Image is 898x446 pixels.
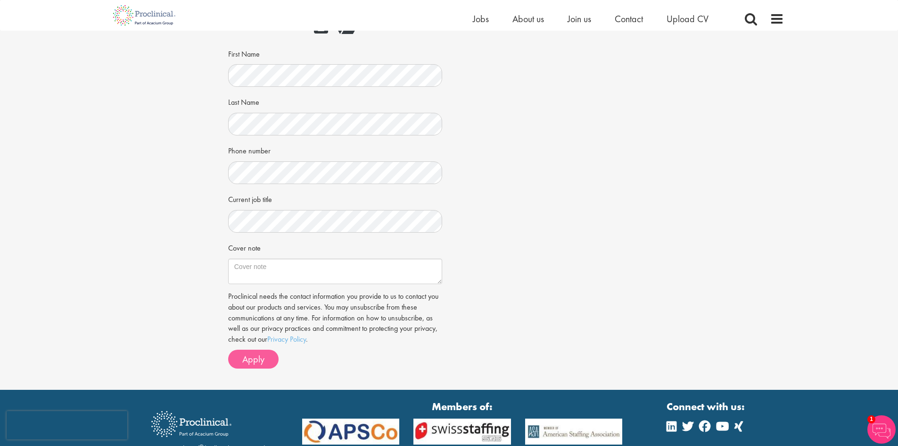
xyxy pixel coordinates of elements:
[228,350,279,369] button: Apply
[512,13,544,25] a: About us
[228,94,259,108] label: Last Name
[228,46,260,60] label: First Name
[242,353,264,365] span: Apply
[7,411,127,439] iframe: reCAPTCHA
[518,419,630,445] img: APSCo
[568,13,591,25] a: Join us
[228,240,261,254] label: Cover note
[473,13,489,25] a: Jobs
[267,334,306,344] a: Privacy Policy
[228,143,271,157] label: Phone number
[867,415,875,423] span: 1
[295,419,407,445] img: APSCo
[867,415,896,444] img: Chatbot
[615,13,643,25] a: Contact
[144,404,239,444] img: Proclinical Recruitment
[302,399,623,414] strong: Members of:
[667,13,709,25] a: Upload CV
[406,419,518,445] img: APSCo
[228,191,272,205] label: Current job title
[228,291,442,345] p: Proclinical needs the contact information you provide to us to contact you about our products and...
[667,399,747,414] strong: Connect with us:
